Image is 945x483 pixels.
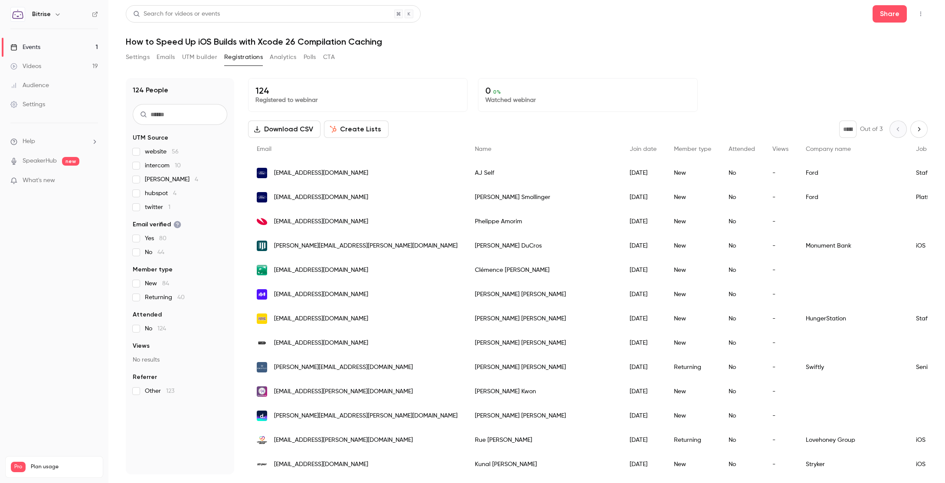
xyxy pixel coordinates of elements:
[665,428,720,452] div: Returning
[493,89,501,95] span: 0 %
[466,258,621,282] div: Clémence [PERSON_NAME]
[32,10,51,19] h6: Bitrise
[720,258,764,282] div: No
[274,460,368,469] span: [EMAIL_ADDRESS][DOMAIN_NAME]
[133,342,150,350] span: Views
[304,50,316,64] button: Polls
[195,176,198,183] span: 4
[797,355,907,379] div: Swiftly
[133,85,168,95] h1: 124 People
[720,355,764,379] div: No
[145,175,198,184] span: [PERSON_NAME]
[764,331,797,355] div: -
[133,134,168,142] span: UTM Source
[475,146,491,152] span: Name
[466,428,621,452] div: Rue [PERSON_NAME]
[720,209,764,234] div: No
[11,7,25,21] img: Bitrise
[764,428,797,452] div: -
[145,147,179,156] span: website
[175,163,181,169] span: 10
[720,404,764,428] div: No
[764,258,797,282] div: -
[764,404,797,428] div: -
[172,149,179,155] span: 56
[274,290,368,299] span: [EMAIL_ADDRESS][DOMAIN_NAME]
[797,452,907,476] div: Stryker
[764,209,797,234] div: -
[665,355,720,379] div: Returning
[274,411,458,421] span: [PERSON_NAME][EMAIL_ADDRESS][PERSON_NAME][DOMAIN_NAME]
[10,100,45,109] div: Settings
[162,281,169,287] span: 84
[270,50,297,64] button: Analytics
[257,241,267,251] img: monument.co
[145,248,164,257] span: No
[257,216,267,227] img: visma.com
[621,258,665,282] div: [DATE]
[720,331,764,355] div: No
[31,463,98,470] span: Plan usage
[621,307,665,331] div: [DATE]
[248,121,320,138] button: Download CSV
[159,235,167,241] span: 80
[257,435,267,445] img: lovehoneygroup.com
[621,161,665,185] div: [DATE]
[665,209,720,234] div: New
[797,234,907,258] div: Monument Bank
[466,209,621,234] div: Phelippe Amorim
[257,459,267,470] img: stryker.com
[145,324,166,333] span: No
[274,314,368,323] span: [EMAIL_ADDRESS][DOMAIN_NAME]
[173,190,177,196] span: 4
[157,326,166,332] span: 124
[674,146,711,152] span: Member type
[157,249,164,255] span: 44
[274,266,368,275] span: [EMAIL_ADDRESS][DOMAIN_NAME]
[630,146,657,152] span: Join date
[88,177,98,185] iframe: Noticeable Trigger
[23,157,57,166] a: SpeakerHub
[324,121,389,138] button: Create Lists
[797,307,907,331] div: HungerStation
[665,234,720,258] div: New
[274,387,413,396] span: [EMAIL_ADDRESS][PERSON_NAME][DOMAIN_NAME]
[257,313,267,324] img: hungerstation.com
[665,161,720,185] div: New
[274,436,413,445] span: [EMAIL_ADDRESS][PERSON_NAME][DOMAIN_NAME]
[62,157,79,166] span: new
[665,185,720,209] div: New
[806,146,851,152] span: Company name
[764,185,797,209] div: -
[257,289,267,300] img: materialretail.com
[23,137,35,146] span: Help
[274,363,413,372] span: [PERSON_NAME][EMAIL_ADDRESS][DOMAIN_NAME]
[720,379,764,404] div: No
[621,428,665,452] div: [DATE]
[764,161,797,185] div: -
[133,373,157,382] span: Referrer
[126,36,928,47] h1: How to Speed Up iOS Builds with Xcode 26 Compilation Caching
[720,452,764,476] div: No
[797,428,907,452] div: Lovehoney Group
[10,62,41,71] div: Videos
[873,5,907,23] button: Share
[274,241,458,251] span: [PERSON_NAME][EMAIL_ADDRESS][PERSON_NAME][DOMAIN_NAME]
[466,355,621,379] div: [PERSON_NAME] [PERSON_NAME]
[145,234,167,243] span: Yes
[621,379,665,404] div: [DATE]
[665,452,720,476] div: New
[323,50,335,64] button: CTA
[274,193,368,202] span: [EMAIL_ADDRESS][DOMAIN_NAME]
[621,404,665,428] div: [DATE]
[621,452,665,476] div: [DATE]
[166,388,174,394] span: 123
[466,331,621,355] div: [PERSON_NAME] [PERSON_NAME]
[145,189,177,198] span: hubspot
[255,96,460,104] p: Registered to webinar
[764,379,797,404] div: -
[797,161,907,185] div: Ford
[168,204,170,210] span: 1
[665,404,720,428] div: New
[133,10,220,19] div: Search for videos or events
